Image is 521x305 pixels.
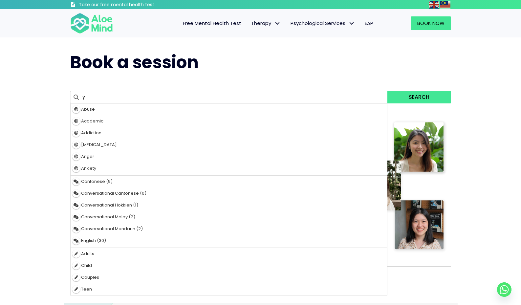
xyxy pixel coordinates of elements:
img: en [429,1,439,9]
span: [MEDICAL_DATA] [81,142,117,148]
h3: Take our free mental health test [79,2,189,8]
span: Conversational Mandarin (2) [81,226,143,232]
span: Conversational Malay (2) [81,214,135,220]
span: Child [81,262,92,269]
a: TherapyTherapy: submenu [246,16,286,30]
img: ms [440,1,450,9]
a: Take our free mental health test [70,2,189,9]
span: Teen [81,286,92,292]
nav: Menu [121,16,378,30]
span: Anger [81,153,94,160]
span: Book a session [70,50,199,74]
span: Free Mental Health Test [183,20,241,27]
span: Psychological Services [291,20,355,27]
button: Search [387,91,451,103]
span: Therapy [251,20,281,27]
a: Malay [440,1,451,8]
a: Book Now [411,16,451,30]
a: EAP [360,16,378,30]
span: EAP [365,20,373,27]
a: Free Mental Health Test [178,16,246,30]
span: Addiction [81,130,101,136]
span: Couples [81,274,99,280]
span: Conversational Cantonese (0) [81,190,146,196]
span: Psychological Services: submenu [347,19,357,28]
span: Abuse [81,106,95,112]
a: English [429,1,440,8]
input: Search for... [70,91,388,103]
span: Book Now [417,20,445,27]
span: Academic [81,118,103,124]
span: Meet Our Therapists [70,279,193,296]
span: English (30) [81,237,106,244]
span: Therapy: submenu [273,19,282,28]
span: Conversational Hokkien (1) [81,202,138,208]
img: Aloe mind Logo [70,12,113,34]
span: Anxiety [81,165,96,171]
a: Psychological ServicesPsychological Services: submenu [286,16,360,30]
span: Cantonese (9) [81,178,113,185]
span: Adults [81,251,94,257]
a: Whatsapp [497,282,511,297]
